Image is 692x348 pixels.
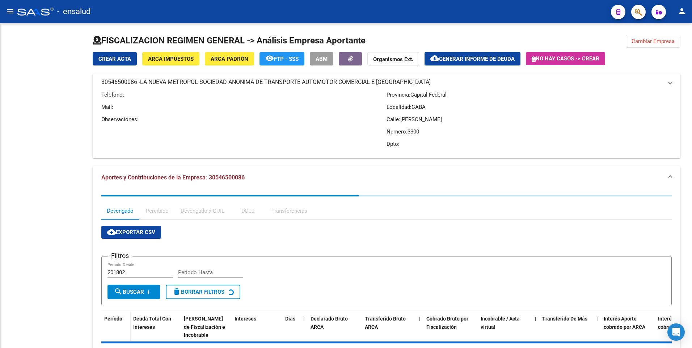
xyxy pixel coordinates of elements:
button: Cambiar Empresa [626,35,680,48]
datatable-header-cell: | [532,311,539,343]
button: FTP - SSS [259,52,304,65]
mat-icon: cloud_download [107,228,116,236]
span: Borrar Filtros [172,289,224,295]
span: Aportes y Contribuciones de la Empresa: 30546500086 [101,174,245,181]
datatable-header-cell: Cobrado Bruto por Fiscalización [423,311,478,343]
datatable-header-cell: Dias [282,311,300,343]
datatable-header-cell: Deuda Bruta Neto de Fiscalización e Incobrable [181,311,232,343]
div: Devengado x CUIL [181,207,224,215]
mat-icon: cloud_download [430,54,439,63]
p: Localidad: [387,103,672,111]
div: Devengado [107,207,134,215]
span: Período [104,316,122,322]
button: ARCA Impuestos [142,52,199,65]
span: Cambiar Empresa [632,38,675,44]
span: - ensalud [57,4,90,20]
span: CABA [412,104,426,110]
button: Buscar [107,285,160,299]
span: Transferido Bruto ARCA [365,316,406,330]
mat-icon: remove_red_eye [265,54,274,63]
span: Declarado Bruto ARCA [311,316,348,330]
div: Percibido [146,207,169,215]
datatable-header-cell: Declarado Bruto ARCA [308,311,362,343]
span: | [596,316,598,322]
span: | [535,316,536,322]
div: DDJJ [241,207,254,215]
datatable-header-cell: Transferido De Más [539,311,594,343]
h3: Filtros [107,251,132,261]
button: Crear Acta [93,52,137,65]
span: [PERSON_NAME] de Fiscalización e Incobrable [184,316,225,338]
span: Intereses [235,316,256,322]
datatable-header-cell: Transferido Bruto ARCA [362,311,416,343]
span: FTP - SSS [274,56,299,62]
datatable-header-cell: Interés Aporte cobrado por ARCA [601,311,655,343]
mat-icon: menu [6,7,14,16]
span: | [303,316,305,322]
span: ABM [316,56,328,62]
p: Provincia: [387,91,672,99]
button: ARCA Padrón [205,52,254,65]
p: Numero: [387,128,672,136]
datatable-header-cell: Período [101,311,130,341]
span: Dias [285,316,295,322]
span: Transferido De Más [542,316,587,322]
span: Incobrable / Acta virtual [481,316,520,330]
mat-expansion-panel-header: Aportes y Contribuciones de la Empresa: 30546500086 [93,166,680,189]
button: Exportar CSV [101,226,161,239]
mat-icon: delete [172,287,181,296]
button: Generar informe de deuda [425,52,520,65]
div: Transferencias [271,207,307,215]
p: Observaciones: [101,115,387,123]
span: ARCA Padrón [211,56,248,62]
datatable-header-cell: | [416,311,423,343]
span: LA NUEVA METROPOL SOCIEDAD ANONIMA DE TRANSPORTE AUTOMOTOR COMERCIAL E [GEOGRAPHIC_DATA] [140,78,431,86]
button: Organismos Ext. [367,52,419,65]
mat-expansion-panel-header: 30546500086 -LA NUEVA METROPOL SOCIEDAD ANONIMA DE TRANSPORTE AUTOMOTOR COMERCIAL E [GEOGRAPHIC_D... [93,73,680,91]
p: Dpto: [387,140,672,148]
p: Telefono: [101,91,387,99]
datatable-header-cell: Deuda Total Con Intereses [130,311,181,343]
span: | [419,316,421,322]
button: Borrar Filtros [166,285,240,299]
button: ABM [310,52,333,65]
span: Interés Aporte cobrado por ARCA [604,316,645,330]
span: Deuda Total Con Intereses [133,316,171,330]
span: No hay casos -> Crear [532,55,599,62]
datatable-header-cell: | [594,311,601,343]
p: Calle: [387,115,672,123]
span: Cobrado Bruto por Fiscalización [426,316,468,330]
span: Generar informe de deuda [439,56,515,62]
span: [PERSON_NAME] [400,116,442,123]
mat-panel-title: 30546500086 - [101,78,663,86]
mat-icon: person [678,7,686,16]
button: No hay casos -> Crear [526,52,605,65]
h1: FISCALIZACION REGIMEN GENERAL -> Análisis Empresa Aportante [93,35,366,46]
span: Crear Acta [98,56,131,62]
span: Buscar [114,289,144,295]
datatable-header-cell: Incobrable / Acta virtual [478,311,532,343]
mat-icon: search [114,287,123,296]
span: ARCA Impuestos [148,56,194,62]
span: Exportar CSV [107,229,155,235]
datatable-header-cell: Intereses [232,311,282,343]
span: 3300 [408,128,419,135]
datatable-header-cell: | [300,311,308,343]
div: Open Intercom Messenger [667,323,685,341]
span: Capital Federal [410,92,447,98]
strong: Organismos Ext. [373,56,413,63]
div: 30546500086 -LA NUEVA METROPOL SOCIEDAD ANONIMA DE TRANSPORTE AUTOMOTOR COMERCIAL E [GEOGRAPHIC_D... [93,91,680,158]
p: Mail: [101,103,387,111]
